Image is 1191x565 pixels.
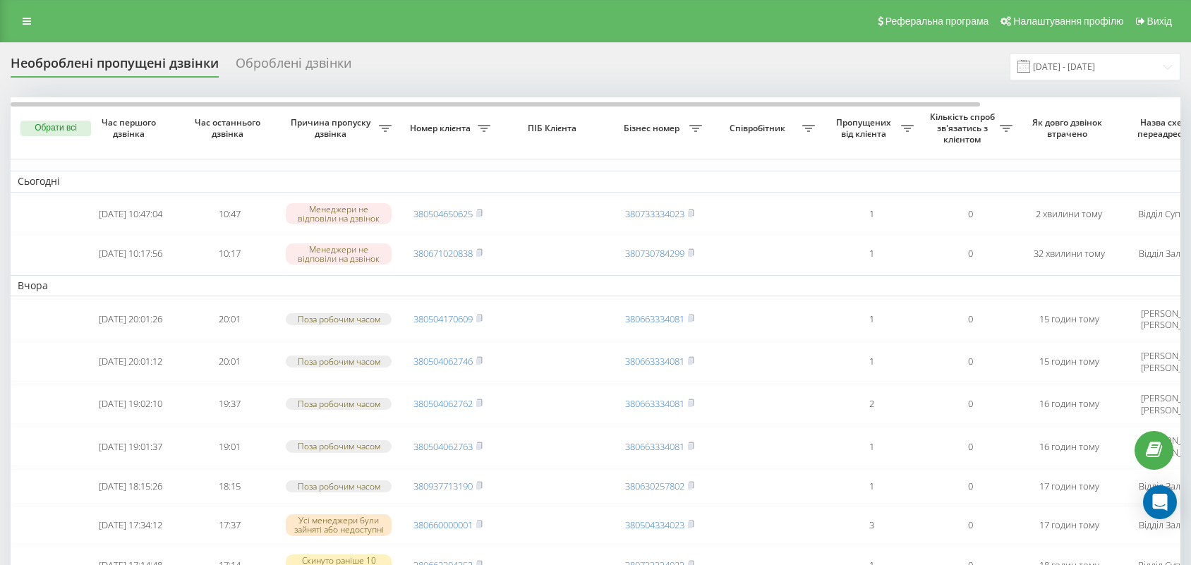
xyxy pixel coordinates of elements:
div: Поза робочим часом [286,440,392,452]
a: 380663334081 [625,440,684,453]
td: 20:01 [180,342,279,382]
td: 18:15 [180,469,279,504]
span: Номер клієнта [406,123,478,134]
a: 380630257802 [625,480,684,492]
td: [DATE] 20:01:26 [81,299,180,339]
td: 10:47 [180,195,279,233]
div: Поза робочим часом [286,313,392,325]
a: 380733334023 [625,207,684,220]
td: 2 [822,384,921,424]
div: Менеджери не відповіли на дзвінок [286,243,392,265]
span: Причина пропуску дзвінка [286,117,379,139]
div: Поза робочим часом [286,480,392,492]
a: 380663334081 [625,397,684,410]
td: 15 годин тому [1020,299,1118,339]
td: 1 [822,469,921,504]
td: 32 хвилини тому [1020,235,1118,272]
td: 19:01 [180,427,279,466]
div: Поза робочим часом [286,398,392,410]
a: 380937713190 [413,480,473,492]
td: 2 хвилини тому [1020,195,1118,233]
a: 380671020838 [413,247,473,260]
td: [DATE] 20:01:12 [81,342,180,382]
span: Бізнес номер [617,123,689,134]
td: 10:17 [180,235,279,272]
td: [DATE] 19:02:10 [81,384,180,424]
span: Час останнього дзвінка [191,117,267,139]
td: 0 [921,506,1020,544]
td: 17:37 [180,506,279,544]
td: 0 [921,235,1020,272]
a: 380730784299 [625,247,684,260]
td: 3 [822,506,921,544]
td: 1 [822,195,921,233]
a: 380504170609 [413,312,473,325]
a: 380504650625 [413,207,473,220]
a: 380504062763 [413,440,473,453]
span: Час першого дзвінка [92,117,169,139]
a: 380663334081 [625,355,684,367]
div: Поза робочим часом [286,356,392,367]
span: ПІБ Клієнта [509,123,598,134]
span: Як довго дзвінок втрачено [1031,117,1107,139]
span: Пропущених від клієнта [829,117,901,139]
td: 17 годин тому [1020,506,1118,544]
td: [DATE] 18:15:26 [81,469,180,504]
div: Open Intercom Messenger [1143,485,1177,519]
a: 380504062762 [413,397,473,410]
a: 380663334081 [625,312,684,325]
a: 380504062746 [413,355,473,367]
span: Налаштування профілю [1013,16,1123,27]
td: [DATE] 19:01:37 [81,427,180,466]
td: 0 [921,384,1020,424]
span: Вихід [1147,16,1172,27]
td: 1 [822,299,921,339]
td: 0 [921,427,1020,466]
td: 0 [921,342,1020,382]
td: 20:01 [180,299,279,339]
span: Реферальна програма [885,16,989,27]
td: 1 [822,342,921,382]
td: [DATE] 17:34:12 [81,506,180,544]
div: Необроблені пропущені дзвінки [11,56,219,78]
td: [DATE] 10:17:56 [81,235,180,272]
td: 16 годин тому [1020,384,1118,424]
td: 15 годин тому [1020,342,1118,382]
a: 380660000001 [413,518,473,531]
td: 16 годин тому [1020,427,1118,466]
button: Обрати всі [20,121,91,136]
td: 0 [921,469,1020,504]
span: Кількість спроб зв'язатись з клієнтом [928,111,1000,145]
td: 1 [822,427,921,466]
td: [DATE] 10:47:04 [81,195,180,233]
td: 1 [822,235,921,272]
span: Співробітник [716,123,802,134]
td: 0 [921,299,1020,339]
td: 0 [921,195,1020,233]
a: 380504334023 [625,518,684,531]
div: Усі менеджери були зайняті або недоступні [286,514,392,535]
td: 17 годин тому [1020,469,1118,504]
td: 19:37 [180,384,279,424]
div: Менеджери не відповіли на дзвінок [286,203,392,224]
div: Оброблені дзвінки [236,56,351,78]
